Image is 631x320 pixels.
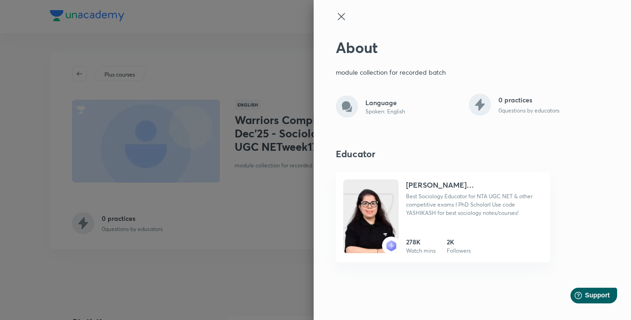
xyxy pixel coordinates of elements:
h4: Educator [336,147,578,161]
p: Spoken: English [365,107,405,116]
h4: [PERSON_NAME] [PERSON_NAME] [406,179,522,190]
h6: 278K [406,237,436,247]
p: module collection for recorded batch [336,67,550,77]
img: Unacademy [343,189,399,262]
iframe: Help widget launcher [549,284,621,310]
p: Watch mins [406,247,436,255]
p: 0 questions by educators [498,107,559,115]
h6: 2K [447,237,471,247]
img: badge [386,240,397,251]
h6: 0 practices [498,95,559,105]
h2: About [336,39,578,56]
p: Best Sociology Educator for NTA UGC NET & other competitive exams I PhD ScholarI Use code YASHIKA... [406,192,543,217]
p: Followers [447,247,471,255]
a: Unacademybadge[PERSON_NAME] [PERSON_NAME]Best Sociology Educator for NTA UGC NET & other competit... [336,172,550,262]
h6: Language [365,98,405,107]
